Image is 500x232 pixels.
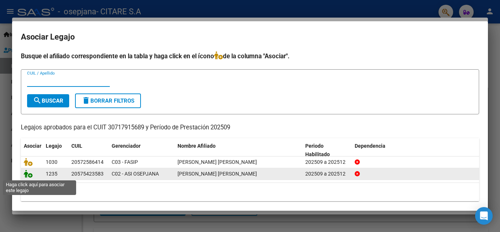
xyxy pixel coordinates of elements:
div: 202509 a 202512 [305,170,349,178]
span: 1235 [46,171,57,177]
span: BRIZUELA MONDRAGON CALEB BAUTISTA [178,159,257,165]
datatable-header-cell: Legajo [43,138,68,162]
datatable-header-cell: Asociar [21,138,43,162]
span: Periodo Habilitado [305,143,330,157]
mat-icon: delete [82,96,90,105]
div: Open Intercom Messenger [475,207,493,225]
mat-icon: search [33,96,42,105]
span: C02 - ASI OSEPJANA [112,171,159,177]
div: 202509 a 202512 [305,158,349,166]
datatable-header-cell: Periodo Habilitado [302,138,352,162]
span: ACOSTA VILLALBA JOAQUIN MANUEL [178,171,257,177]
button: Borrar Filtros [75,93,141,108]
span: Gerenciador [112,143,141,149]
h4: Busque el afiliado correspondiente en la tabla y haga click en el ícono de la columna "Asociar". [21,51,479,61]
span: Buscar [33,97,63,104]
span: 1030 [46,159,57,165]
span: CUIL [71,143,82,149]
span: Nombre Afiliado [178,143,216,149]
div: 20572586414 [71,158,104,166]
datatable-header-cell: Gerenciador [109,138,175,162]
span: Borrar Filtros [82,97,134,104]
div: 2 registros [21,183,479,201]
span: C03 - FASIP [112,159,138,165]
datatable-header-cell: Dependencia [352,138,480,162]
datatable-header-cell: CUIL [68,138,109,162]
span: Asociar [24,143,41,149]
span: Legajo [46,143,62,149]
div: 20575423583 [71,170,104,178]
button: Buscar [27,94,69,107]
datatable-header-cell: Nombre Afiliado [175,138,302,162]
p: Legajos aprobados para el CUIT 30717915689 y Período de Prestación 202509 [21,123,479,132]
h2: Asociar Legajo [21,30,479,44]
span: Dependencia [355,143,385,149]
